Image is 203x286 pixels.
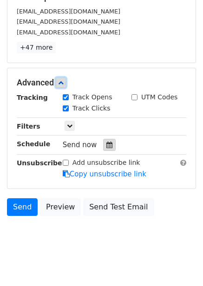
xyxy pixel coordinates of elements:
strong: Unsubscribe [17,159,62,167]
strong: Filters [17,123,40,130]
label: Add unsubscribe link [72,158,140,168]
a: Send [7,198,38,216]
span: Send now [63,141,97,149]
label: UTM Codes [141,92,177,102]
a: Preview [40,198,81,216]
label: Track Opens [72,92,112,102]
h5: Advanced [17,78,186,88]
strong: Schedule [17,140,50,148]
a: +47 more [17,42,56,53]
small: [EMAIL_ADDRESS][DOMAIN_NAME] [17,8,120,15]
label: Track Clicks [72,104,111,113]
iframe: Chat Widget [157,241,203,286]
small: [EMAIL_ADDRESS][DOMAIN_NAME] [17,29,120,36]
strong: Tracking [17,94,48,101]
a: Send Test Email [83,198,154,216]
a: Copy unsubscribe link [63,170,146,178]
small: [EMAIL_ADDRESS][DOMAIN_NAME] [17,18,120,25]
